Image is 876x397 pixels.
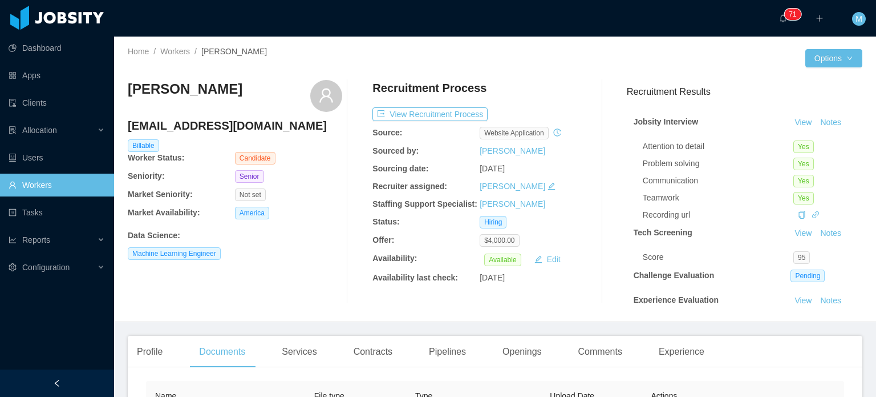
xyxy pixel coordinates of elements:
span: Candidate [235,152,275,165]
div: Copy [798,209,806,221]
a: icon: robotUsers [9,146,105,169]
i: icon: edit [547,182,555,190]
span: Allocation [22,126,57,135]
strong: Jobsity Interview [634,117,699,126]
span: Yes [793,141,814,153]
a: Workers [160,47,190,56]
a: View [790,118,816,127]
a: icon: exportView Recruitment Process [372,110,488,119]
button: icon: editEdit [530,252,565,266]
span: [PERSON_NAME] [201,47,267,56]
strong: Challenge Evaluation [634,271,715,280]
b: Availability: [372,254,417,263]
b: Market Availability: [128,208,200,217]
a: icon: appstoreApps [9,64,105,87]
span: Machine Learning Engineer [128,247,221,260]
span: Not set [235,189,266,201]
i: icon: setting [9,263,17,271]
i: icon: line-chart [9,236,17,244]
span: / [194,47,197,56]
div: Recording url [643,209,793,221]
p: 7 [789,9,793,20]
h3: [PERSON_NAME] [128,80,242,98]
b: Source: [372,128,402,137]
button: Notes [816,116,846,130]
i: icon: plus [816,14,824,22]
a: [PERSON_NAME] [480,182,545,191]
i: icon: bell [779,14,787,22]
a: icon: profileTasks [9,201,105,224]
div: Contracts [344,336,401,368]
b: Availability last check: [372,273,458,282]
p: 1 [793,9,797,20]
i: icon: history [553,129,561,137]
span: Pending [790,270,825,282]
strong: Tech Screening [634,228,692,237]
h3: Recruitment Results [627,85,862,99]
span: Yes [793,175,814,187]
h4: [EMAIL_ADDRESS][DOMAIN_NAME] [128,118,342,134]
span: Configuration [22,263,70,272]
span: Billable [128,139,159,152]
button: Optionsicon: down [805,49,862,67]
a: View [790,228,816,238]
sup: 71 [784,9,801,20]
div: Services [273,336,326,368]
a: icon: link [812,210,820,219]
a: [PERSON_NAME] [480,146,545,155]
b: Sourcing date: [372,164,428,173]
a: [PERSON_NAME] [480,199,545,208]
b: Recruiter assigned: [372,182,447,191]
div: Teamwork [643,192,793,204]
div: Openings [493,336,551,368]
b: Offer: [372,235,394,244]
span: website application [480,127,549,139]
b: Sourced by: [372,146,419,155]
span: [DATE] [480,273,505,282]
i: icon: user [318,87,334,103]
h4: Recruitment Process [372,80,486,96]
div: Experience [650,336,713,368]
span: / [153,47,156,56]
span: Hiring [480,216,506,228]
div: Comments [569,336,631,368]
a: View [790,296,816,305]
i: icon: copy [798,211,806,219]
a: Home [128,47,149,56]
span: Reports [22,235,50,244]
div: Profile [128,336,172,368]
b: Status: [372,217,399,226]
span: Yes [793,158,814,170]
span: [DATE] [480,164,505,173]
span: 95 [793,251,810,264]
div: Documents [190,336,254,368]
button: Notes [816,294,846,308]
a: icon: auditClients [9,91,105,114]
div: Score [643,251,793,263]
div: Pipelines [420,336,475,368]
i: icon: link [812,211,820,219]
b: Worker Status: [128,153,184,162]
div: Attention to detail [643,141,793,153]
b: Data Science : [128,231,180,240]
i: icon: solution [9,126,17,134]
b: Seniority: [128,171,165,181]
span: Yes [793,192,814,204]
a: icon: pie-chartDashboard [9,37,105,59]
div: Communication [643,175,793,187]
span: Senior [235,170,264,183]
button: icon: exportView Recruitment Process [372,107,488,121]
span: America [235,207,269,219]
span: M [855,12,862,26]
span: $4,000.00 [480,234,519,247]
strong: Experience Evaluation [634,295,719,304]
b: Staffing Support Specialist: [372,199,477,208]
b: Market Seniority: [128,190,193,199]
button: Notes [816,227,846,240]
div: Problem solving [643,158,793,170]
a: icon: userWorkers [9,174,105,197]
